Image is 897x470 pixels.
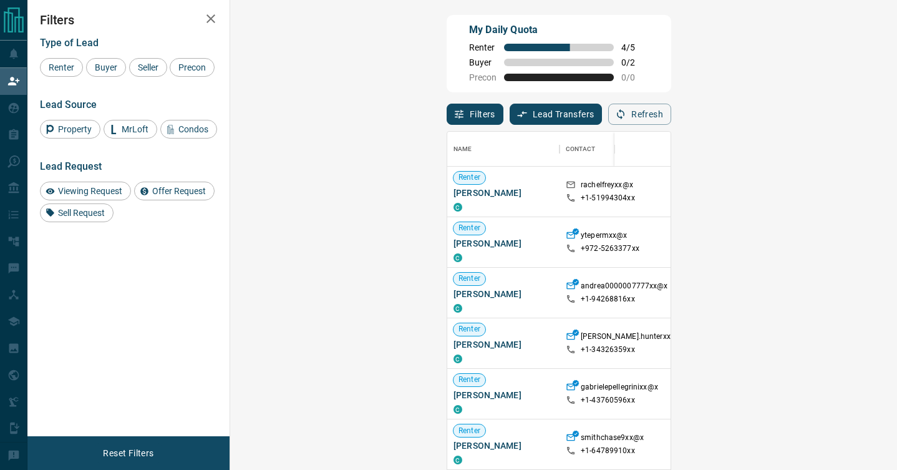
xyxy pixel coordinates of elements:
[90,62,122,72] span: Buyer
[453,237,553,250] span: [PERSON_NAME]
[453,304,462,313] div: condos.ca
[621,72,649,82] span: 0 / 0
[54,208,109,218] span: Sell Request
[453,273,485,284] span: Renter
[54,124,96,134] span: Property
[40,120,100,139] div: Property
[581,230,627,243] p: ytepermxx@x
[453,288,553,300] span: [PERSON_NAME]
[40,160,102,172] span: Lead Request
[148,186,210,196] span: Offer Request
[581,243,639,254] p: +972- 5263377xx
[160,120,217,139] div: Condos
[40,58,83,77] div: Renter
[117,124,153,134] span: MrLoft
[447,132,560,167] div: Name
[469,57,497,67] span: Buyer
[40,37,99,49] span: Type of Lead
[581,395,635,406] p: +1- 43760596xx
[453,389,553,401] span: [PERSON_NAME]
[453,132,472,167] div: Name
[453,355,462,363] div: condos.ca
[453,426,485,436] span: Renter
[510,104,603,125] button: Lead Transfers
[453,324,485,335] span: Renter
[174,62,210,72] span: Precon
[581,180,633,193] p: rachelfreyxx@x
[95,443,162,464] button: Reset Filters
[469,22,649,37] p: My Daily Quota
[453,439,553,452] span: [PERSON_NAME]
[40,12,217,27] h2: Filters
[134,182,215,200] div: Offer Request
[453,375,485,385] span: Renter
[54,186,127,196] span: Viewing Request
[453,405,462,414] div: condos.ca
[174,124,213,134] span: Condos
[581,193,635,203] p: +1- 51994304xx
[581,331,681,345] p: [PERSON_NAME].hunterxx@x
[581,345,635,355] p: +1- 34326359xx
[581,446,635,456] p: +1- 64789910xx
[621,57,649,67] span: 0 / 2
[581,281,668,294] p: andrea0000007777xx@x
[453,253,462,262] div: condos.ca
[581,433,644,446] p: smithchase9xx@x
[447,104,503,125] button: Filters
[566,132,595,167] div: Contact
[621,42,649,52] span: 4 / 5
[44,62,79,72] span: Renter
[581,294,635,305] p: +1- 94268816xx
[608,104,671,125] button: Refresh
[581,382,658,395] p: gabrielepellegrinixx@x
[469,42,497,52] span: Renter
[133,62,163,72] span: Seller
[453,172,485,183] span: Renter
[104,120,157,139] div: MrLoft
[453,203,462,212] div: condos.ca
[40,182,131,200] div: Viewing Request
[453,223,485,233] span: Renter
[40,203,114,222] div: Sell Request
[453,456,462,464] div: condos.ca
[129,58,167,77] div: Seller
[170,58,215,77] div: Precon
[453,187,553,199] span: [PERSON_NAME]
[453,338,553,351] span: [PERSON_NAME]
[40,99,97,110] span: Lead Source
[469,72,497,82] span: Precon
[560,132,659,167] div: Contact
[86,58,126,77] div: Buyer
